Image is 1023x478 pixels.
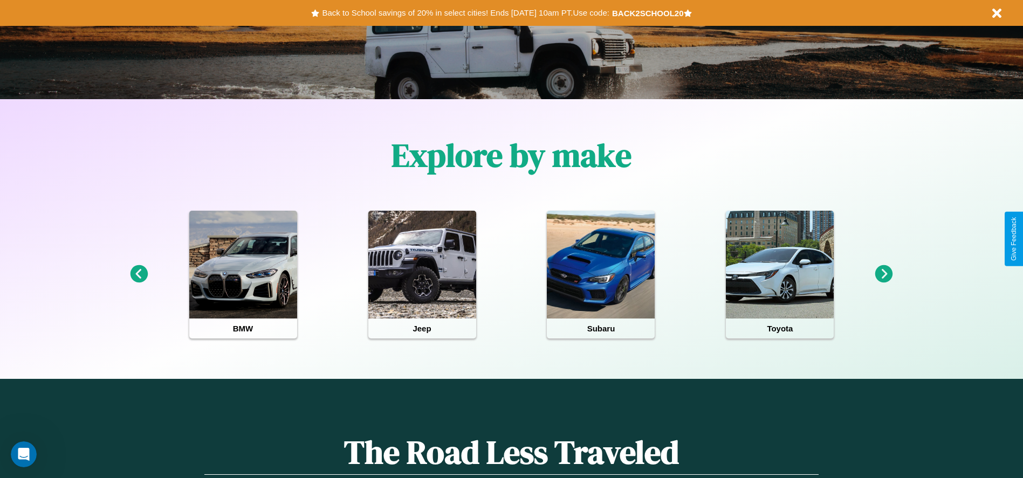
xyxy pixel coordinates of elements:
[189,318,297,338] h4: BMW
[319,5,612,20] button: Back to School savings of 20% in select cities! Ends [DATE] 10am PT.Use code:
[11,441,37,467] iframe: Intercom live chat
[368,318,476,338] h4: Jeep
[547,318,655,338] h4: Subaru
[726,318,834,338] h4: Toyota
[204,430,818,475] h1: The Road Less Traveled
[392,133,631,177] h1: Explore by make
[1010,217,1018,261] div: Give Feedback
[612,9,684,18] b: BACK2SCHOOL20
